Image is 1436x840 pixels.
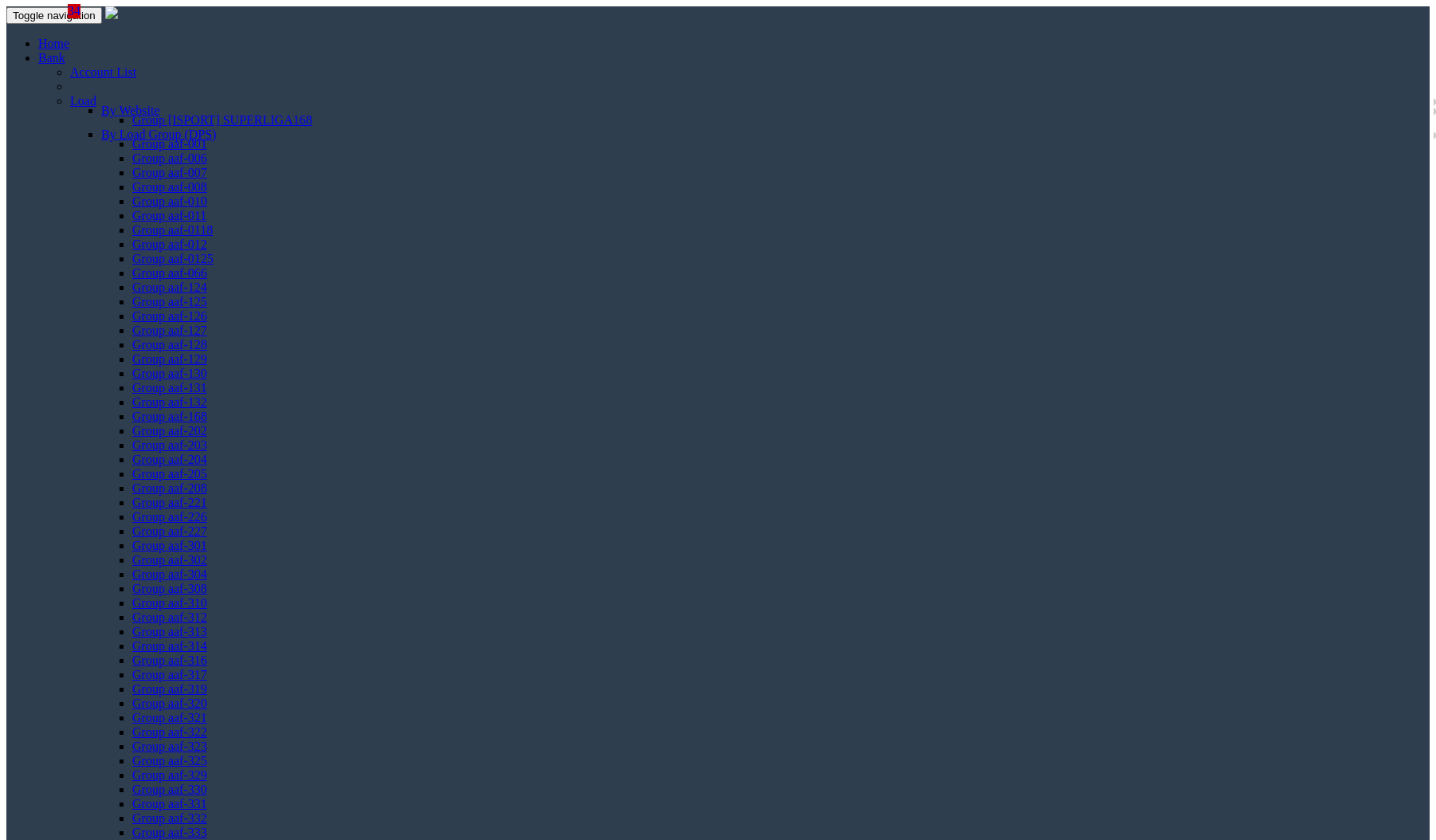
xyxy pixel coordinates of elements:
[132,553,207,567] a: Group aaf-302
[105,6,118,19] img: MOTION_logo.png
[132,682,207,696] a: Group aaf-319
[38,37,69,50] a: Home
[13,10,96,22] span: Toggle navigation
[132,754,207,767] a: Group aaf-325
[132,237,207,251] a: Group aaf-012
[132,596,207,610] a: Group aaf-310
[132,438,207,452] a: Group aaf-203
[132,367,207,380] a: Group aaf-130
[132,281,207,294] a: Group aaf-124
[132,309,207,323] a: Group aaf-126
[132,610,207,624] a: Group aaf-312
[132,639,207,653] a: Group aaf-314
[132,797,207,811] a: Group aaf-331
[101,128,216,141] a: By Load Group (DPS)
[132,481,207,495] a: Group aaf-208
[132,395,207,409] a: Group aaf-132
[132,668,207,681] a: Group aaf-317
[132,266,207,280] a: Group aaf-066
[132,510,207,524] a: Group aaf-226
[132,496,207,509] a: Group aaf-221
[132,811,207,825] a: Group aaf-332
[132,740,207,753] a: Group aaf-323
[132,180,207,194] a: Group aaf-008
[132,166,207,179] a: Group aaf-007
[132,223,213,237] a: Group aaf-0118
[132,410,207,423] a: Group aaf-168
[132,252,214,265] a: Group aaf-0125
[132,539,207,552] a: Group aaf-301
[132,582,207,595] a: Group aaf-308
[38,51,65,65] a: Bank
[70,65,136,79] a: Account List
[132,324,207,337] a: Group aaf-127
[132,524,207,538] a: Group aaf-227
[132,209,206,222] a: Group aaf-011
[132,711,207,724] a: Group aaf-321
[132,725,207,739] a: Group aaf-322
[132,137,207,151] a: Group aaf-001
[132,381,207,394] a: Group aaf-131
[132,625,207,638] a: Group aaf-313
[132,151,207,165] a: Group aaf-006
[132,697,207,710] a: Group aaf-320
[132,783,207,796] a: Group aaf-330
[132,295,207,308] a: Group aaf-125
[132,467,207,481] a: Group aaf-205
[132,567,207,581] a: Group aaf-304
[132,826,207,839] a: Group aaf-333
[132,453,207,466] a: Group aaf-204
[68,4,80,18] span: 34
[70,94,96,108] a: Load
[132,654,207,667] a: Group aaf-316
[6,7,102,24] button: Toggle navigation
[132,424,207,438] a: Group aaf-202
[132,768,207,782] a: Group aaf-329
[132,352,207,366] a: Group aaf-129
[132,113,312,127] a: Group [ISPORT] SUPERLIGA168
[132,194,207,208] a: Group aaf-010
[132,338,207,351] a: Group aaf-128
[101,104,160,117] a: By Website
